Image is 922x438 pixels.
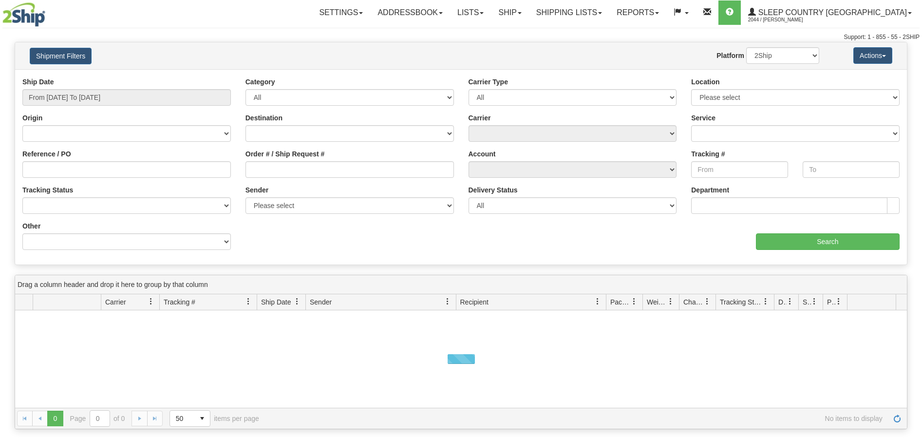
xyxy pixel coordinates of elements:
[289,293,305,310] a: Ship Date filter column settings
[610,297,631,307] span: Packages
[245,113,282,123] label: Destination
[30,48,92,64] button: Shipment Filters
[261,297,291,307] span: Ship Date
[245,77,275,87] label: Category
[491,0,528,25] a: Ship
[803,297,811,307] span: Shipment Issues
[194,411,210,426] span: select
[806,293,823,310] a: Shipment Issues filter column settings
[469,185,518,195] label: Delivery Status
[164,297,195,307] span: Tracking #
[609,0,666,25] a: Reports
[756,8,907,17] span: Sleep Country [GEOGRAPHIC_DATA]
[370,0,450,25] a: Addressbook
[626,293,642,310] a: Packages filter column settings
[439,293,456,310] a: Sender filter column settings
[900,169,921,268] iframe: chat widget
[589,293,606,310] a: Recipient filter column settings
[529,0,609,25] a: Shipping lists
[469,149,496,159] label: Account
[647,297,667,307] span: Weight
[853,47,892,64] button: Actions
[169,410,210,427] span: Page sizes drop down
[105,297,126,307] span: Carrier
[691,149,725,159] label: Tracking #
[803,161,900,178] input: To
[22,221,40,231] label: Other
[830,293,847,310] a: Pickup Status filter column settings
[22,185,73,195] label: Tracking Status
[782,293,798,310] a: Delivery Status filter column settings
[245,185,268,195] label: Sender
[778,297,787,307] span: Delivery Status
[683,297,704,307] span: Charge
[273,415,883,422] span: No items to display
[169,410,259,427] span: items per page
[691,161,788,178] input: From
[469,113,491,123] label: Carrier
[827,297,835,307] span: Pickup Status
[450,0,491,25] a: Lists
[469,77,508,87] label: Carrier Type
[240,293,257,310] a: Tracking # filter column settings
[691,113,715,123] label: Service
[15,275,907,294] div: grid grouping header
[691,185,729,195] label: Department
[662,293,679,310] a: Weight filter column settings
[741,0,919,25] a: Sleep Country [GEOGRAPHIC_DATA] 2044 / [PERSON_NAME]
[143,293,159,310] a: Carrier filter column settings
[2,2,45,27] img: logo2044.jpg
[176,414,188,423] span: 50
[699,293,715,310] a: Charge filter column settings
[312,0,370,25] a: Settings
[70,410,125,427] span: Page of 0
[245,149,325,159] label: Order # / Ship Request #
[748,15,821,25] span: 2044 / [PERSON_NAME]
[22,149,71,159] label: Reference / PO
[756,233,900,250] input: Search
[889,411,905,426] a: Refresh
[2,33,920,41] div: Support: 1 - 855 - 55 - 2SHIP
[47,411,63,426] span: Page 0
[720,297,762,307] span: Tracking Status
[22,113,42,123] label: Origin
[460,297,489,307] span: Recipient
[691,77,719,87] label: Location
[310,297,332,307] span: Sender
[716,51,744,60] label: Platform
[22,77,54,87] label: Ship Date
[757,293,774,310] a: Tracking Status filter column settings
